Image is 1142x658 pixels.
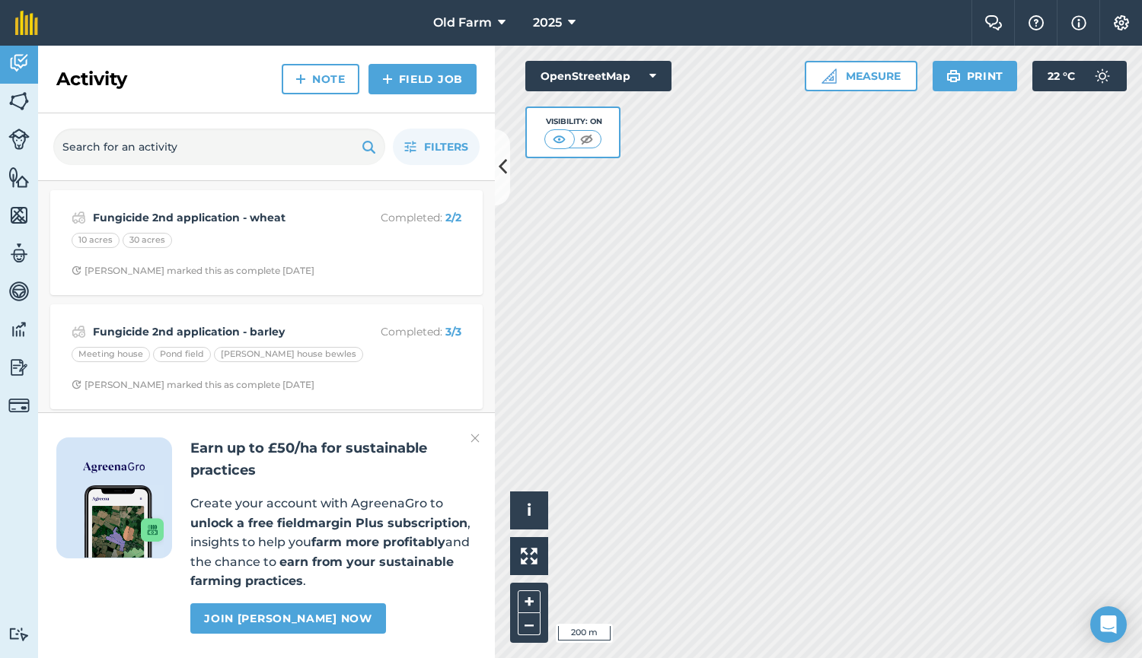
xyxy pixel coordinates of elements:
[1112,15,1131,30] img: A cog icon
[8,395,30,416] img: svg+xml;base64,PD94bWwgdmVyc2lvbj0iMS4wIiBlbmNvZGluZz0idXRmLTgiPz4KPCEtLSBHZW5lcmF0b3I6IEFkb2JlIE...
[1032,61,1127,91] button: 22 °C
[56,67,127,91] h2: Activity
[984,15,1003,30] img: Two speech bubbles overlapping with the left bubble in the forefront
[72,380,81,389] img: Clock with arrow pointing clockwise
[295,70,306,88] img: svg+xml;base64,PHN2ZyB4bWxucz0iaHR0cDovL3d3dy53My5vcmcvMjAwMC9zdmciIHdpZHRoPSIxNCIgaGVpZ2h0PSIyNC...
[933,61,1018,91] button: Print
[382,70,393,88] img: svg+xml;base64,PHN2ZyB4bWxucz0iaHR0cDovL3d3dy53My5vcmcvMjAwMC9zdmciIHdpZHRoPSIxNCIgaGVpZ2h0PSIyNC...
[946,67,961,85] img: svg+xml;base64,PHN2ZyB4bWxucz0iaHR0cDovL3d3dy53My5vcmcvMjAwMC9zdmciIHdpZHRoPSIxOSIgaGVpZ2h0PSIyNC...
[518,613,541,635] button: –
[8,129,30,150] img: svg+xml;base64,PD94bWwgdmVyc2lvbj0iMS4wIiBlbmNvZGluZz0idXRmLTgiPz4KPCEtLSBHZW5lcmF0b3I6IEFkb2JlIE...
[72,233,120,248] div: 10 acres
[433,14,492,32] span: Old Farm
[577,132,596,147] img: svg+xml;base64,PHN2ZyB4bWxucz0iaHR0cDovL3d3dy53My5vcmcvMjAwMC9zdmciIHdpZHRoPSI1MCIgaGVpZ2h0PSI0MC...
[518,590,541,613] button: +
[72,265,314,277] div: [PERSON_NAME] marked this as complete [DATE]
[72,265,81,275] img: Clock with arrow pointing clockwise
[525,61,671,91] button: OpenStreetMap
[550,132,569,147] img: svg+xml;base64,PHN2ZyB4bWxucz0iaHR0cDovL3d3dy53My5vcmcvMjAwMC9zdmciIHdpZHRoPSI1MCIgaGVpZ2h0PSI0MC...
[1090,606,1127,643] div: Open Intercom Messenger
[368,64,477,94] a: Field Job
[72,379,314,391] div: [PERSON_NAME] marked this as complete [DATE]
[190,437,477,482] h2: Earn up to £50/ha for sustainable practices
[527,501,531,520] span: i
[340,209,461,226] p: Completed :
[214,347,363,362] div: [PERSON_NAME] house bewles
[190,555,454,589] strong: earn from your sustainable farming practices
[544,116,602,128] div: Visibility: On
[85,485,164,558] img: Screenshot of the Gro app
[123,233,172,248] div: 30 acres
[510,491,548,529] button: i
[190,516,467,530] strong: unlock a free fieldmargin Plus subscription
[8,90,30,113] img: svg+xml;base64,PHN2ZyB4bWxucz0iaHR0cDovL3d3dy53My5vcmcvMjAwMC9zdmciIHdpZHRoPSI1NiIgaGVpZ2h0PSI2MC...
[362,138,376,156] img: svg+xml;base64,PHN2ZyB4bWxucz0iaHR0cDovL3d3dy53My5vcmcvMjAwMC9zdmciIHdpZHRoPSIxOSIgaGVpZ2h0PSIyNC...
[190,603,385,634] a: Join [PERSON_NAME] now
[72,323,86,341] img: svg+xml;base64,PD94bWwgdmVyc2lvbj0iMS4wIiBlbmNvZGluZz0idXRmLTgiPz4KPCEtLSBHZW5lcmF0b3I6IEFkb2JlIE...
[471,429,480,447] img: svg+xml;base64,PHN2ZyB4bWxucz0iaHR0cDovL3d3dy53My5vcmcvMjAwMC9zdmciIHdpZHRoPSIyMiIgaGVpZ2h0PSIzMC...
[282,64,359,94] a: Note
[1027,15,1045,30] img: A question mark icon
[533,14,562,32] span: 2025
[340,323,461,340] p: Completed :
[805,61,917,91] button: Measure
[53,129,385,165] input: Search for an activity
[93,209,334,226] strong: Fungicide 2nd application - wheat
[93,323,334,340] strong: Fungicide 2nd application - barley
[8,204,30,227] img: svg+xml;base64,PHN2ZyB4bWxucz0iaHR0cDovL3d3dy53My5vcmcvMjAwMC9zdmciIHdpZHRoPSI1NiIgaGVpZ2h0PSI2MC...
[8,356,30,379] img: svg+xml;base64,PD94bWwgdmVyc2lvbj0iMS4wIiBlbmNvZGluZz0idXRmLTgiPz4KPCEtLSBHZW5lcmF0b3I6IEFkb2JlIE...
[190,494,477,591] p: Create your account with AgreenaGro to , insights to help you and the chance to .
[59,199,474,286] a: Fungicide 2nd application - wheatCompleted: 2/210 acres30 acresClock with arrow pointing clockwis...
[1087,61,1118,91] img: svg+xml;base64,PD94bWwgdmVyc2lvbj0iMS4wIiBlbmNvZGluZz0idXRmLTgiPz4KPCEtLSBHZW5lcmF0b3I6IEFkb2JlIE...
[445,325,461,339] strong: 3 / 3
[821,68,837,84] img: Ruler icon
[393,129,480,165] button: Filters
[1071,14,1086,32] img: svg+xml;base64,PHN2ZyB4bWxucz0iaHR0cDovL3d3dy53My5vcmcvMjAwMC9zdmciIHdpZHRoPSIxNyIgaGVpZ2h0PSIxNy...
[8,318,30,341] img: svg+xml;base64,PD94bWwgdmVyc2lvbj0iMS4wIiBlbmNvZGluZz0idXRmLTgiPz4KPCEtLSBHZW5lcmF0b3I6IEFkb2JlIE...
[59,313,474,400] a: Fungicide 2nd application - barleyCompleted: 3/3Meeting housePond field[PERSON_NAME] house bewles...
[311,535,445,549] strong: farm more profitably
[72,347,150,362] div: Meeting house
[8,52,30,75] img: svg+xml;base64,PD94bWwgdmVyc2lvbj0iMS4wIiBlbmNvZGluZz0idXRmLTgiPz4KPCEtLSBHZW5lcmF0b3I6IEFkb2JlIE...
[153,347,211,362] div: Pond field
[445,211,461,224] strong: 2 / 2
[521,548,538,564] img: Four arrows, one pointing top left, one top right, one bottom right and the last bottom left
[424,138,468,155] span: Filters
[72,208,86,227] img: svg+xml;base64,PD94bWwgdmVyc2lvbj0iMS4wIiBlbmNvZGluZz0idXRmLTgiPz4KPCEtLSBHZW5lcmF0b3I6IEFkb2JlIE...
[1048,61,1075,91] span: 22 ° C
[8,242,30,265] img: svg+xml;base64,PD94bWwgdmVyc2lvbj0iMS4wIiBlbmNvZGluZz0idXRmLTgiPz4KPCEtLSBHZW5lcmF0b3I6IEFkb2JlIE...
[8,627,30,641] img: svg+xml;base64,PD94bWwgdmVyc2lvbj0iMS4wIiBlbmNvZGluZz0idXRmLTgiPz4KPCEtLSBHZW5lcmF0b3I6IEFkb2JlIE...
[8,166,30,189] img: svg+xml;base64,PHN2ZyB4bWxucz0iaHR0cDovL3d3dy53My5vcmcvMjAwMC9zdmciIHdpZHRoPSI1NiIgaGVpZ2h0PSI2MC...
[15,11,38,35] img: fieldmargin Logo
[8,280,30,303] img: svg+xml;base64,PD94bWwgdmVyc2lvbj0iMS4wIiBlbmNvZGluZz0idXRmLTgiPz4KPCEtLSBHZW5lcmF0b3I6IEFkb2JlIE...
